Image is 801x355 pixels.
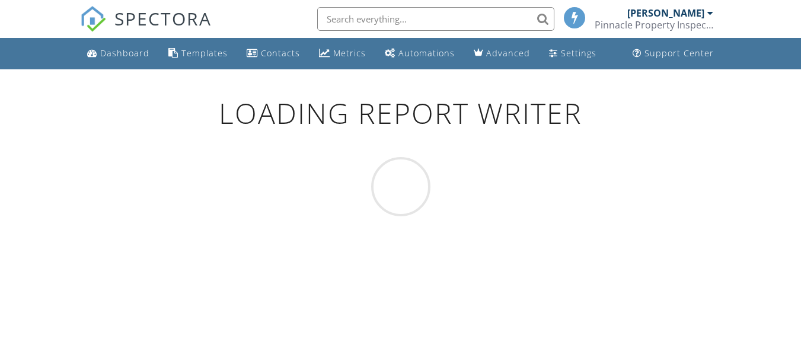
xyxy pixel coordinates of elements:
div: Settings [561,47,596,59]
a: Metrics [314,43,371,65]
a: Support Center [628,43,719,65]
a: Contacts [242,43,305,65]
div: [PERSON_NAME] [627,7,704,19]
div: Advanced [486,47,530,59]
div: Metrics [333,47,366,59]
img: The Best Home Inspection Software - Spectora [80,6,106,32]
a: Dashboard [82,43,154,65]
a: SPECTORA [80,16,212,41]
input: Search everything... [317,7,554,31]
a: Automations (Basic) [380,43,459,65]
div: Dashboard [100,47,149,59]
a: Templates [164,43,232,65]
div: Automations [398,47,455,59]
div: Templates [181,47,228,59]
span: SPECTORA [114,6,212,31]
div: Contacts [261,47,300,59]
a: Advanced [469,43,535,65]
div: Support Center [644,47,714,59]
a: Settings [544,43,601,65]
div: Pinnacle Property Inspections [595,19,713,31]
